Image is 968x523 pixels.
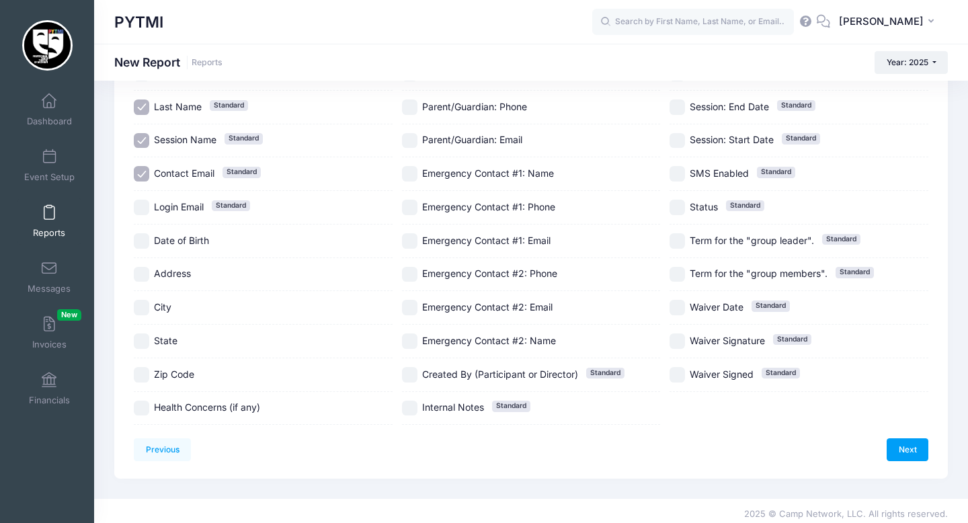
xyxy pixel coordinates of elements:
input: Contact EmailStandard [134,166,149,182]
input: Zip Code [134,367,149,383]
input: Emergency Contact #1: Email [402,233,417,249]
input: State [134,333,149,349]
span: Dashboard [27,116,72,127]
a: InvoicesNew [17,309,81,356]
input: Date of Birth [134,233,149,249]
input: Session NameStandard [134,133,149,149]
input: Internal NotesStandard [402,401,417,416]
h1: PYTMI [114,7,163,38]
span: Standard [210,100,248,111]
a: Next [887,438,928,461]
span: New [57,309,81,321]
span: Financials [29,395,70,406]
span: Health Concerns (if any) [154,401,260,413]
input: Session: End DateStandard [670,99,685,115]
a: Event Setup [17,142,81,189]
span: Standard [773,334,811,345]
input: Emergency Contact #2: Email [402,300,417,315]
span: Date of Birth [154,235,209,246]
span: City [154,301,171,313]
span: Session: End Date [690,101,769,112]
span: Login Email [154,201,204,212]
span: Year: 2025 [887,57,928,67]
span: Standard [757,167,795,177]
span: Last Name [154,101,202,112]
span: 2025 © Camp Network, LLC. All rights reserved. [744,508,948,519]
h1: New Report [114,55,223,69]
input: Search by First Name, Last Name, or Email... [592,9,794,36]
span: Term for the "group members". [690,268,828,279]
span: Emergency Contact #1: Name [422,167,554,179]
span: Session: Start Date [690,134,774,145]
input: Login EmailStandard [134,200,149,215]
span: Emergency Contact #1: Phone [422,201,555,212]
span: Standard [726,200,764,211]
span: Standard [586,368,624,378]
input: Waiver SignatureStandard [670,333,685,349]
span: Address [154,268,191,279]
span: Standard [225,133,263,144]
span: Standard [223,167,261,177]
span: Parent/Guardian: Email [422,134,522,145]
button: [PERSON_NAME] [830,7,948,38]
input: Parent/Guardian: Phone [402,99,417,115]
input: Emergency Contact #2: Name [402,333,417,349]
span: Contact Email [154,167,214,179]
span: State [154,335,177,346]
button: Year: 2025 [875,51,948,74]
input: Created By (Participant or Director)Standard [402,367,417,383]
input: Emergency Contact #1: Name [402,166,417,182]
span: Standard [752,300,790,311]
img: PYTMI [22,20,73,71]
input: Waiver SignedStandard [670,367,685,383]
span: Messages [28,283,71,294]
input: Waiver DateStandard [670,300,685,315]
span: Standard [212,200,250,211]
span: [PERSON_NAME] [839,14,924,29]
span: Emergency Contact #2: Name [422,335,556,346]
span: Standard [777,100,815,111]
span: Emergency Contact #2: Email [422,301,553,313]
input: Term for the "group members".Standard [670,267,685,282]
span: Standard [836,267,874,278]
span: Session Name [154,134,216,145]
a: Reports [192,58,223,68]
a: Previous [134,438,191,461]
span: Created By (Participant or Director) [422,368,578,380]
span: Standard [822,234,860,245]
a: Reports [17,198,81,245]
input: Term for the "group leader".Standard [670,233,685,249]
input: Address [134,267,149,282]
span: Reports [33,227,65,239]
input: Emergency Contact #1: Phone [402,200,417,215]
span: Event Setup [24,171,75,183]
span: Status [690,201,718,212]
span: Waiver Signature [690,335,765,346]
input: Last NameStandard [134,99,149,115]
span: SMS Enabled [690,167,749,179]
a: Messages [17,253,81,300]
span: Zip Code [154,368,194,380]
input: Parent/Guardian: Email [402,133,417,149]
input: Session: Start DateStandard [670,133,685,149]
input: Emergency Contact #2: Phone [402,267,417,282]
input: StatusStandard [670,200,685,215]
span: Internal Notes [422,401,484,413]
a: Financials [17,365,81,412]
span: Term for the "group leader". [690,235,814,246]
a: Dashboard [17,86,81,133]
span: Standard [492,401,530,411]
span: Waiver Date [690,301,743,313]
span: Standard [782,133,820,144]
input: Health Concerns (if any) [134,401,149,416]
span: Emergency Contact #1: Email [422,235,551,246]
input: SMS EnabledStandard [670,166,685,182]
span: Emergency Contact #2: Phone [422,268,557,279]
input: City [134,300,149,315]
span: Parent/Guardian: Phone [422,101,527,112]
span: Invoices [32,339,67,350]
span: Standard [762,368,800,378]
span: Waiver Signed [690,368,754,380]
